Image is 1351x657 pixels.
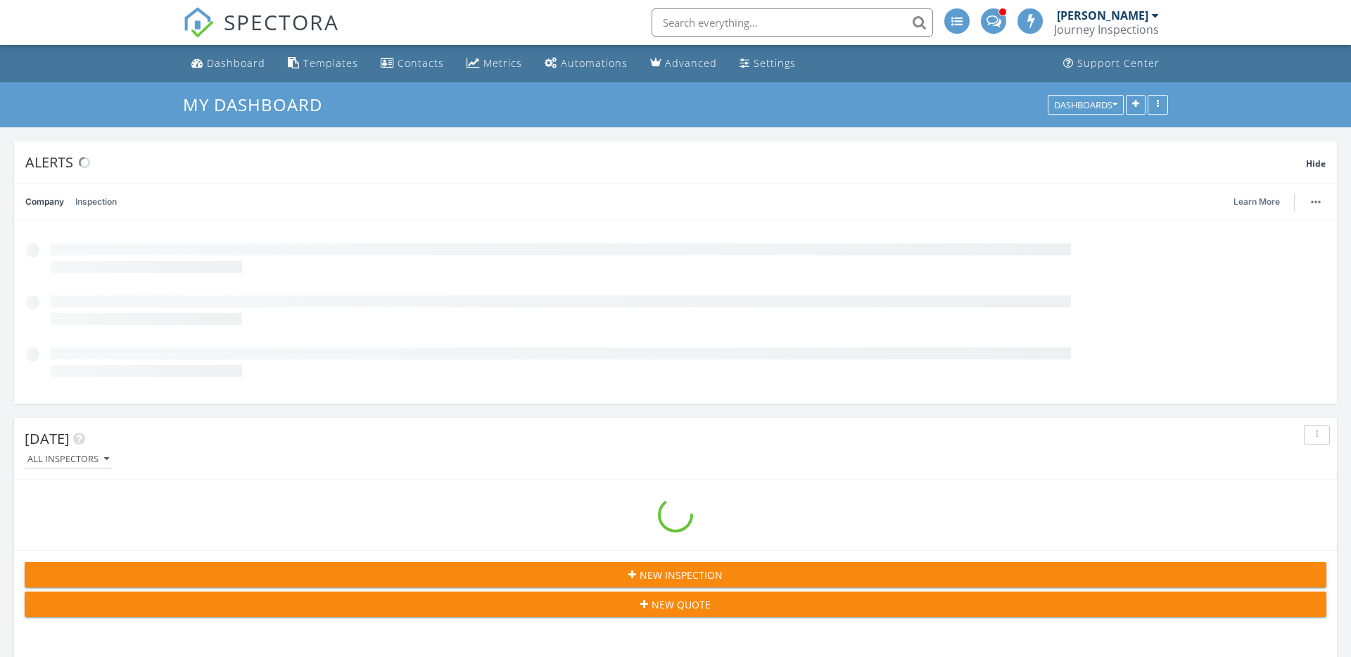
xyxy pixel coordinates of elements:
div: Templates [303,56,358,70]
div: Journey Inspections [1054,23,1159,37]
a: Settings [734,51,801,77]
div: [PERSON_NAME] [1057,8,1148,23]
span: [DATE] [25,429,70,448]
div: All Inspectors [27,454,109,464]
a: Learn More [1233,195,1288,209]
a: SPECTORA [183,19,339,49]
input: Search everything... [652,8,933,37]
span: SPECTORA [224,7,339,37]
div: Support Center [1077,56,1160,70]
a: Support Center [1058,51,1165,77]
a: Advanced [645,51,723,77]
a: Inspection [75,184,117,220]
div: Alerts [25,153,1306,172]
div: Settings [754,56,796,70]
div: Advanced [665,56,717,70]
a: Templates [282,51,364,77]
span: Hide [1306,158,1326,170]
a: My Dashboard [183,93,334,116]
div: Metrics [483,56,522,70]
a: Contacts [375,51,450,77]
button: All Inspectors [25,450,112,469]
div: Contacts [398,56,444,70]
img: The Best Home Inspection Software - Spectora [183,7,214,38]
span: New Inspection [640,568,723,582]
a: Metrics [461,51,528,77]
a: Dashboard [186,51,271,77]
span: New Quote [652,597,711,612]
button: New Inspection [25,562,1326,587]
a: Company [25,184,64,220]
button: New Quote [25,592,1326,617]
img: ellipsis-632cfdd7c38ec3a7d453.svg [1311,200,1321,203]
button: Dashboards [1048,95,1124,115]
div: Dashboards [1054,100,1117,110]
div: Dashboard [207,56,265,70]
div: Automations [561,56,628,70]
a: Automations (Advanced) [539,51,633,77]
